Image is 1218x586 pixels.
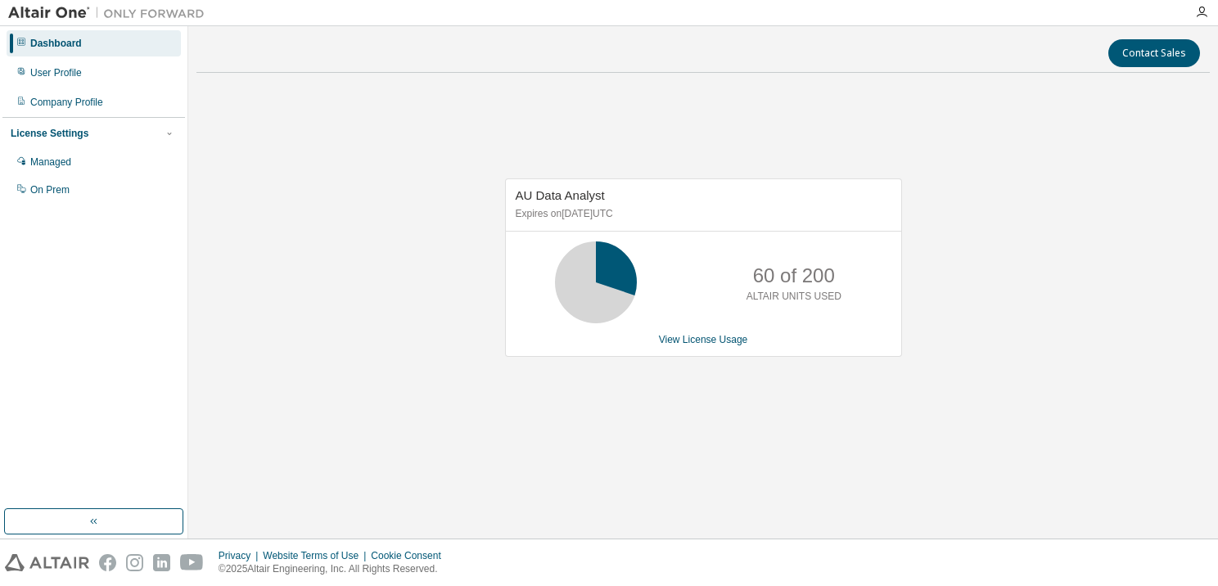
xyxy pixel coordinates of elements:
img: facebook.svg [99,554,116,571]
div: Managed [30,156,71,169]
p: 60 of 200 [753,262,835,290]
p: Expires on [DATE] UTC [516,207,887,221]
img: youtube.svg [180,554,204,571]
div: Privacy [219,549,263,562]
img: instagram.svg [126,554,143,571]
p: © 2025 Altair Engineering, Inc. All Rights Reserved. [219,562,451,576]
a: View License Usage [659,334,748,345]
div: Cookie Consent [371,549,450,562]
img: Altair One [8,5,213,21]
button: Contact Sales [1108,39,1200,67]
div: Dashboard [30,37,82,50]
div: User Profile [30,66,82,79]
span: AU Data Analyst [516,188,605,202]
p: ALTAIR UNITS USED [747,290,841,304]
div: License Settings [11,127,88,140]
div: On Prem [30,183,70,196]
img: altair_logo.svg [5,554,89,571]
div: Website Terms of Use [263,549,371,562]
img: linkedin.svg [153,554,170,571]
div: Company Profile [30,96,103,109]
